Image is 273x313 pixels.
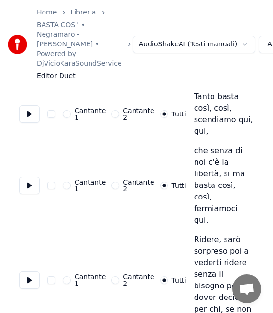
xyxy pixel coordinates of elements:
[75,107,106,121] label: Cantante 1
[75,273,106,287] label: Cantante 1
[8,35,27,54] img: youka
[75,179,106,192] label: Cantante 1
[37,71,76,81] span: Editor Duet
[232,274,261,303] div: Aprire la chat
[172,111,186,117] label: Tutti
[37,8,133,81] nav: breadcrumb
[172,277,186,284] label: Tutti
[172,182,186,189] label: Tutti
[123,273,154,287] label: Cantante 2
[37,8,57,17] a: Home
[70,8,96,17] a: Libreria
[123,179,154,192] label: Cantante 2
[123,107,154,121] label: Cantante 2
[194,91,254,137] div: Tanto basta così, così, scendiamo qui, qui,
[194,145,254,226] div: che senza di noi c'è la libertà, si ma basta così, così, fermiamoci qui.
[37,20,122,69] a: BASTA COSI' • Negramaro - [PERSON_NAME] • Powered by DjVicioKaraSoundService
